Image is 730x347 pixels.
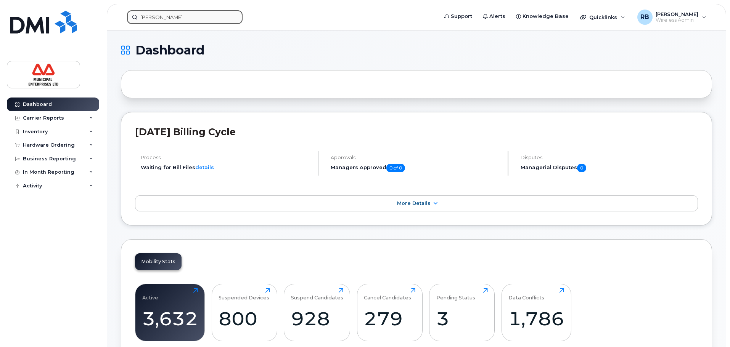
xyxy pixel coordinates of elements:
[508,288,564,337] a: Data Conflicts1,786
[135,45,204,56] span: Dashboard
[397,200,431,206] span: More Details
[577,164,586,172] span: 0
[386,164,405,172] span: 0 of 0
[331,155,501,160] h4: Approvals
[521,155,698,160] h4: Disputes
[291,288,343,337] a: Suspend Candidates928
[521,164,698,172] h5: Managerial Disputes
[142,307,198,330] div: 3,632
[331,164,501,172] h5: Managers Approved
[364,288,411,301] div: Cancel Candidates
[219,307,270,330] div: 800
[142,288,158,301] div: Active
[219,288,269,301] div: Suspended Devices
[508,307,564,330] div: 1,786
[141,155,311,160] h4: Process
[436,307,488,330] div: 3
[195,164,214,170] a: details
[291,288,343,301] div: Suspend Candidates
[291,307,343,330] div: 928
[219,288,270,337] a: Suspended Devices800
[142,288,198,337] a: Active3,632
[508,288,544,301] div: Data Conflicts
[436,288,475,301] div: Pending Status
[135,126,698,138] h2: [DATE] Billing Cycle
[364,288,415,337] a: Cancel Candidates279
[436,288,488,337] a: Pending Status3
[364,307,415,330] div: 279
[141,164,311,171] li: Waiting for Bill Files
